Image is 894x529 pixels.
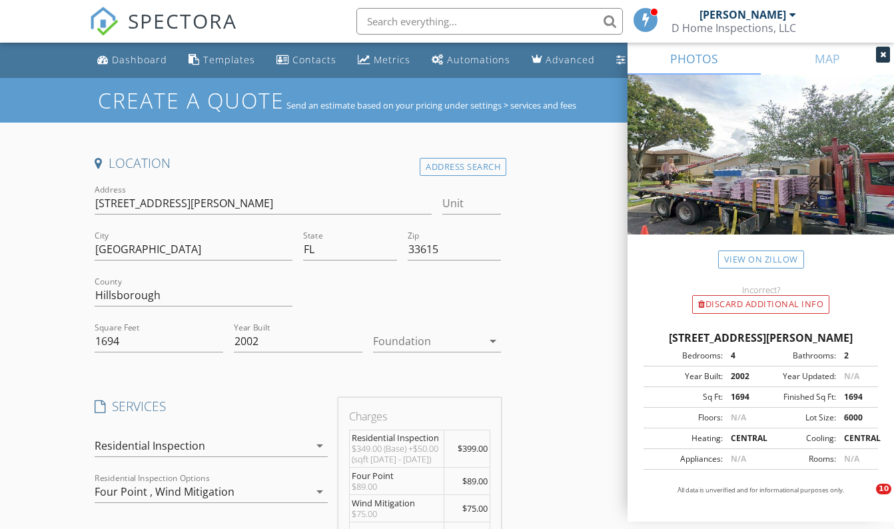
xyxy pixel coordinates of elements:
[352,470,441,481] div: Four Point
[723,391,761,403] div: 1694
[155,486,234,498] div: Wind Mitigation
[761,412,836,424] div: Lot Size:
[761,453,836,465] div: Rooms:
[692,295,829,314] div: Discard Additional info
[286,99,576,111] span: Send an estimate based on your pricing under settings > services and fees
[761,350,836,362] div: Bathrooms:
[462,475,488,487] span: $89.00
[92,48,173,73] a: Dashboard
[203,53,255,66] div: Templates
[89,18,237,46] a: SPECTORA
[611,48,675,73] a: Settings
[349,408,491,424] div: Charges
[374,53,410,66] div: Metrics
[731,412,746,423] span: N/A
[352,508,441,519] div: $75.00
[312,438,328,454] i: arrow_drop_down
[95,440,205,452] div: Residential Inspection
[718,251,804,268] a: View on Zillow
[723,350,761,362] div: 4
[644,486,878,495] p: All data is unverified and for informational purposes only.
[844,370,859,382] span: N/A
[836,412,874,424] div: 6000
[89,7,119,36] img: The Best Home Inspection Software - Spectora
[628,43,761,75] a: PHOTOS
[128,7,237,35] span: SPECTORA
[271,48,342,73] a: Contacts
[628,75,894,266] img: streetview
[447,53,510,66] div: Automations
[420,158,506,176] div: Address Search
[731,453,746,464] span: N/A
[648,412,723,424] div: Floors:
[723,370,761,382] div: 2002
[761,391,836,403] div: Finished Sq Ft:
[844,453,859,464] span: N/A
[183,48,260,73] a: Templates
[352,481,441,492] div: $89.00
[671,21,796,35] div: D Home Inspections, LLC
[648,453,723,465] div: Appliances:
[458,442,488,454] span: $399.00
[312,484,328,500] i: arrow_drop_down
[95,398,327,415] h4: SERVICES
[462,502,488,514] span: $75.00
[648,370,723,382] div: Year Built:
[112,53,167,66] div: Dashboard
[836,350,874,362] div: 2
[546,53,595,66] div: Advanced
[628,284,894,295] div: Incorrect?
[849,484,881,516] iframe: Intercom live chat
[648,350,723,362] div: Bedrooms:
[352,432,441,443] div: Residential Inspection
[426,48,516,73] a: Automations (Basic)
[356,8,623,35] input: Search everything...
[761,432,836,444] div: Cooling:
[761,43,894,75] a: MAP
[761,370,836,382] div: Year Updated:
[644,330,878,346] div: [STREET_ADDRESS][PERSON_NAME]
[95,155,501,172] h4: Location
[648,391,723,403] div: Sq Ft:
[699,8,786,21] div: [PERSON_NAME]
[485,333,501,349] i: arrow_drop_down
[526,48,600,73] a: Advanced
[836,391,874,403] div: 1694
[95,486,153,498] div: Four Point ,
[876,484,891,494] span: 10
[648,432,723,444] div: Heating:
[352,443,441,464] div: $349.00 (Base) +$50.00 (sqft [DATE] - [DATE])
[352,48,416,73] a: Metrics
[723,432,761,444] div: CENTRAL
[352,498,441,508] div: Wind Mitigation
[292,53,336,66] div: Contacts
[836,432,874,444] div: CENTRAL
[98,86,284,115] h1: Create a Quote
